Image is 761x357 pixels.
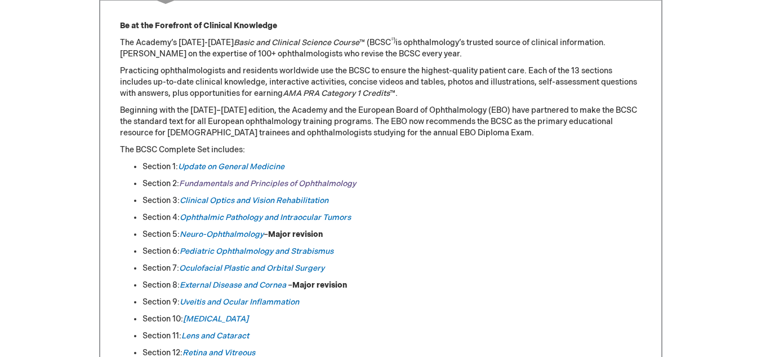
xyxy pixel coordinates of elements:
li: Section 3: [143,195,642,206]
li: Section 2: [143,178,642,189]
a: Lens and Cataract [181,331,249,341]
p: The BCSC Complete Set includes: [120,144,642,156]
p: The Academy’s [DATE]-[DATE] ™ (BCSC is ophthalmology’s trusted source of clinical information. [P... [120,37,642,60]
a: [MEDICAL_DATA] [183,314,248,324]
li: Section 10: [143,314,642,325]
li: Section 1: [143,161,642,173]
strong: Major revision [268,230,323,239]
a: Neuro-Ophthalmology [180,230,264,239]
li: Section 5: – [143,229,642,240]
li: Section 4: [143,212,642,223]
a: Oculofacial Plastic and Orbital Surgery [179,263,324,273]
em: Basic and Clinical Science Course [234,38,359,47]
strong: Be at the Forefront of Clinical Knowledge [120,21,277,30]
a: Fundamentals and Principles of Ophthalmology [179,179,356,188]
li: Section 11: [143,330,642,342]
li: Section 8: – [143,280,642,291]
a: External Disease and Cornea [180,280,286,290]
a: Ophthalmic Pathology and Intraocular Tumors [180,213,351,222]
strong: Major revision [292,280,347,290]
li: Section 9: [143,297,642,308]
a: Clinical Optics and Vision Rehabilitation [180,196,328,205]
li: Section 7: [143,263,642,274]
p: Beginning with the [DATE]–[DATE] edition, the Academy and the European Board of Ophthalmology (EB... [120,105,642,139]
p: Practicing ophthalmologists and residents worldwide use the BCSC to ensure the highest-quality pa... [120,65,642,99]
a: Update on General Medicine [178,162,284,171]
sup: ®) [391,37,395,44]
a: Uveitis and Ocular Inflammation [180,297,299,307]
em: AMA PRA Category 1 Credits [283,89,390,98]
li: Section 6: [143,246,642,257]
a: Pediatric Ophthalmology and Strabismus [180,246,333,256]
